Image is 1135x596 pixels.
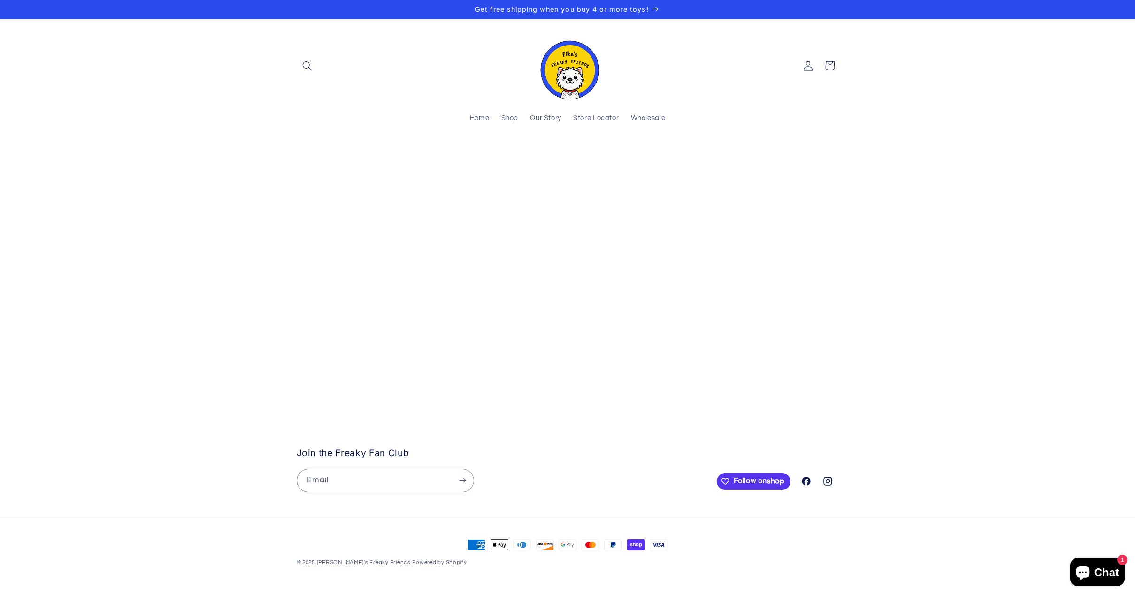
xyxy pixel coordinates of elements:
inbox-online-store-chat: Shopify online store chat [1067,558,1127,588]
span: Wholesale [631,114,666,123]
summary: Search [297,55,318,76]
span: Shop [501,114,519,123]
span: Home [470,114,490,123]
a: Fika's Freaky Friends [531,29,604,103]
a: Our Story [524,108,567,129]
button: Subscribe [452,469,473,492]
img: Fika's Freaky Friends [535,32,600,99]
span: Our Story [530,114,561,123]
a: Powered by Shopify [412,560,467,565]
a: Shop [495,108,524,129]
a: Store Locator [567,108,625,129]
span: Get free shipping when you buy 4 or more toys! [475,5,648,13]
small: © 2025, [297,560,411,565]
a: [PERSON_NAME]'s Freaky Friends [317,560,411,565]
a: Wholesale [625,108,671,129]
h2: Join the Freaky Fan Club [297,447,712,459]
span: Store Locator [573,114,619,123]
a: Home [464,108,495,129]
